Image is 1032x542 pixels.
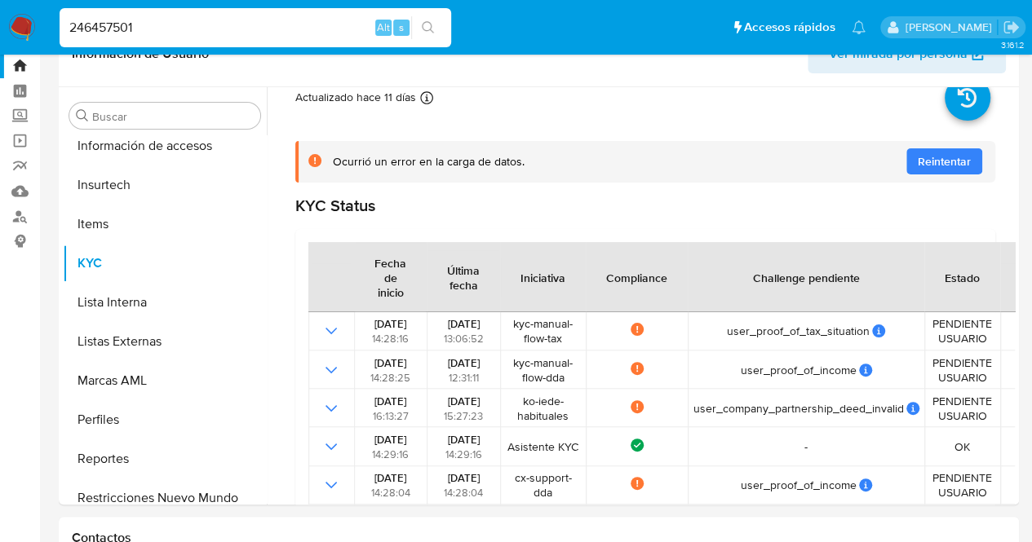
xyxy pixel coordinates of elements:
[63,283,267,322] button: Lista Interna
[63,244,267,283] button: KYC
[63,205,267,244] button: Items
[63,322,267,361] button: Listas Externas
[60,17,451,38] input: Buscar usuario o caso...
[63,400,267,439] button: Perfiles
[72,46,209,62] h1: Información de Usuario
[295,90,416,105] p: Actualizado hace 11 días
[852,20,866,34] a: Notificaciones
[63,478,267,518] button: Restricciones Nuevo Mundo
[76,109,89,122] button: Buscar
[63,126,267,165] button: Información de accesos
[63,439,267,478] button: Reportes
[63,165,267,205] button: Insurtech
[377,20,390,35] span: Alt
[905,20,997,35] p: agostina.bazzano@mercadolibre.com
[1000,38,1024,51] span: 3.161.2
[744,19,835,36] span: Accesos rápidos
[1003,19,1020,36] a: Salir
[63,361,267,400] button: Marcas AML
[411,16,445,39] button: search-icon
[92,109,254,124] input: Buscar
[399,20,404,35] span: s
